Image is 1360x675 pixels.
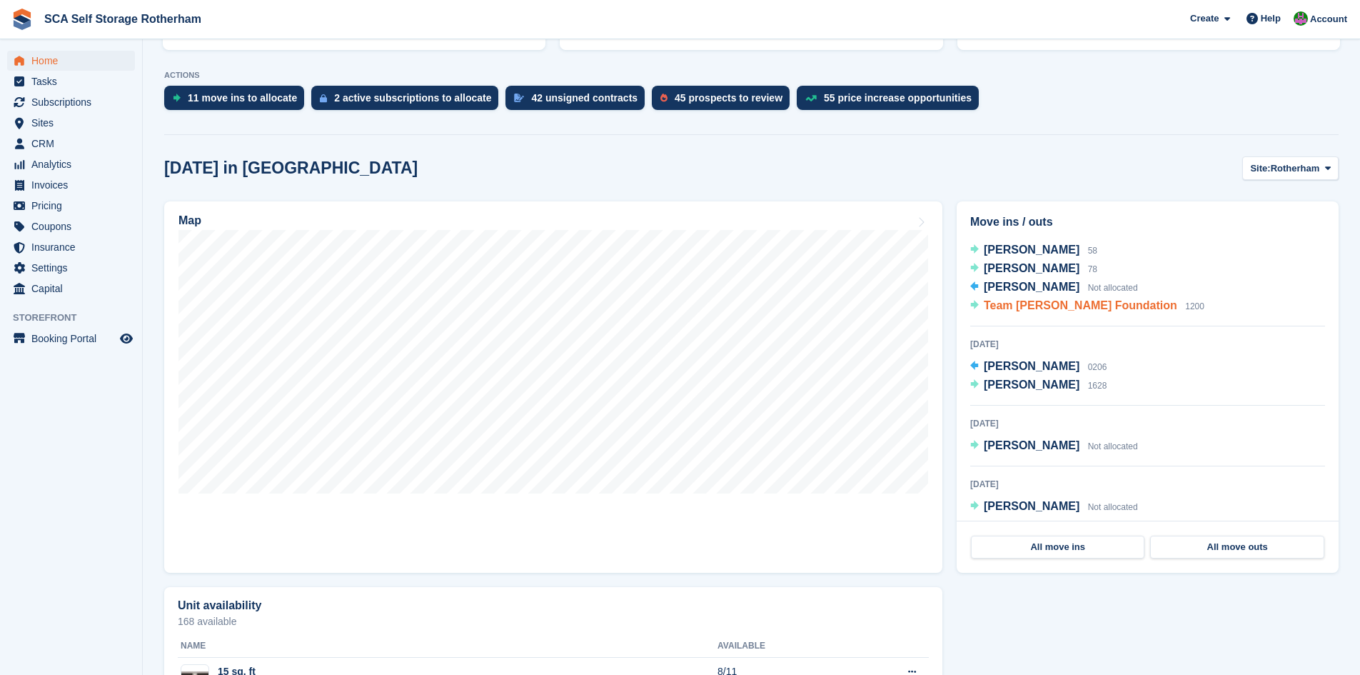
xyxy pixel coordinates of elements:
span: Booking Portal [31,329,117,349]
a: 11 move ins to allocate [164,86,311,117]
span: Subscriptions [31,92,117,112]
a: menu [7,92,135,112]
span: [PERSON_NAME] [984,244,1079,256]
a: All move outs [1150,536,1324,559]
a: menu [7,134,135,154]
span: [PERSON_NAME] [984,262,1079,274]
span: Account [1310,12,1347,26]
a: menu [7,154,135,174]
div: [DATE] [970,417,1325,430]
img: contract_signature_icon-13c848040528278c33f63329250d36e43548de30e8caae1d1a13099fd9432cc5.svg [514,94,524,102]
a: menu [7,279,135,299]
a: All move ins [971,536,1144,559]
img: stora-icon-8386f47178a22dfd0bd8f6a31ec36ba5ce8667c1dd55bd0f319d3a0aa187defe.svg [11,9,33,30]
span: Team [PERSON_NAME] Foundation [984,299,1177,311]
h2: Move ins / outs [970,214,1325,231]
div: 55 price increase opportunities [824,92,972,104]
span: [PERSON_NAME] [984,360,1079,372]
span: Settings [31,258,117,278]
a: SCA Self Storage Rotherham [39,7,207,31]
span: Invoices [31,175,117,195]
a: menu [7,329,135,349]
span: 1628 [1088,381,1107,391]
a: menu [7,175,135,195]
h2: Map [178,214,201,227]
p: ACTIONS [164,71,1339,80]
img: Sarah Race [1294,11,1308,26]
img: price_increase_opportunities-93ffe204e8149a01c8c9dc8f82e8f89637d9d84a8eef4429ea346261dce0b2c0.svg [805,95,817,101]
button: Site: Rotherham [1242,156,1339,180]
a: menu [7,113,135,133]
a: menu [7,237,135,257]
a: [PERSON_NAME] Not allocated [970,437,1138,456]
a: Team [PERSON_NAME] Foundation 1200 [970,297,1204,316]
span: Home [31,51,117,71]
span: 58 [1088,246,1097,256]
th: Available [717,635,847,658]
th: Name [178,635,717,658]
h2: [DATE] in [GEOGRAPHIC_DATA] [164,159,418,178]
span: Site: [1250,161,1270,176]
a: Preview store [118,330,135,347]
span: Insurance [31,237,117,257]
a: menu [7,258,135,278]
span: Help [1261,11,1281,26]
span: [PERSON_NAME] [984,500,1079,512]
span: Storefront [13,311,142,325]
span: [PERSON_NAME] [984,439,1079,451]
img: move_ins_to_allocate_icon-fdf77a2bb77ea45bf5b3d319d69a93e2d87916cf1d5bf7949dd705db3b84f3ca.svg [173,94,181,102]
span: Coupons [31,216,117,236]
div: 11 move ins to allocate [188,92,297,104]
a: 2 active subscriptions to allocate [311,86,505,117]
span: Capital [31,279,117,299]
a: menu [7,71,135,91]
h2: Unit availability [178,599,261,612]
span: Create [1190,11,1219,26]
a: 42 unsigned contracts [505,86,652,117]
a: 55 price increase opportunities [797,86,986,117]
span: Pricing [31,196,117,216]
a: [PERSON_NAME] 1628 [970,376,1107,395]
div: 45 prospects to review [675,92,782,104]
a: 45 prospects to review [652,86,797,117]
span: Not allocated [1088,502,1138,512]
img: active_subscription_to_allocate_icon-d502201f5373d7db506a760aba3b589e785aa758c864c3986d89f69b8ff3... [320,94,327,103]
a: [PERSON_NAME] Not allocated [970,498,1138,516]
img: prospect-51fa495bee0391a8d652442698ab0144808aea92771e9ea1ae160a38d050c398.svg [660,94,668,102]
span: Rotherham [1271,161,1320,176]
div: 2 active subscriptions to allocate [334,92,491,104]
a: [PERSON_NAME] 58 [970,241,1097,260]
a: menu [7,196,135,216]
span: Sites [31,113,117,133]
span: 78 [1088,264,1097,274]
a: menu [7,51,135,71]
p: 168 available [178,616,929,626]
a: Map [164,201,942,573]
span: CRM [31,134,117,154]
div: 42 unsigned contracts [531,92,638,104]
a: [PERSON_NAME] 0206 [970,358,1107,376]
div: [DATE] [970,338,1325,351]
span: Analytics [31,154,117,174]
span: Tasks [31,71,117,91]
a: [PERSON_NAME] 78 [970,260,1097,279]
a: menu [7,216,135,236]
span: [PERSON_NAME] [984,281,1079,293]
span: 0206 [1088,362,1107,372]
span: [PERSON_NAME] [984,379,1079,391]
span: Not allocated [1088,441,1138,451]
span: Not allocated [1088,283,1138,293]
a: [PERSON_NAME] Not allocated [970,279,1138,297]
span: 1200 [1185,301,1204,311]
div: [DATE] [970,478,1325,491]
